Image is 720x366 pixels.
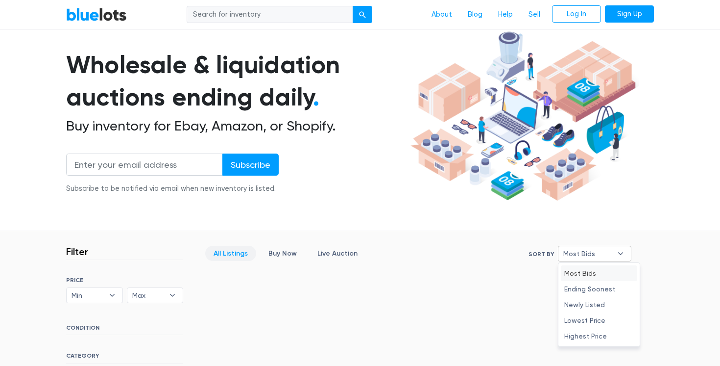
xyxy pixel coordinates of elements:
[205,246,256,261] a: All Listings
[490,5,521,24] a: Help
[610,246,631,261] b: ▾
[561,313,637,328] li: Lowest Price
[521,5,548,24] a: Sell
[313,82,319,112] span: .
[561,328,637,344] li: Highest Price
[162,288,183,303] b: ▾
[66,324,183,335] h6: CONDITION
[66,246,88,258] h3: Filter
[561,297,637,313] li: Newly Listed
[66,183,279,194] div: Subscribe to be notified via email when new inventory is listed.
[552,5,601,23] a: Log In
[561,265,637,281] li: Most Bids
[605,5,654,23] a: Sign Up
[222,154,279,176] input: Subscribe
[460,5,490,24] a: Blog
[66,7,127,22] a: BlueLots
[132,288,165,303] span: Max
[72,288,104,303] span: Min
[66,352,183,363] h6: CATEGORY
[187,6,353,24] input: Search for inventory
[102,288,122,303] b: ▾
[561,281,637,297] li: Ending Soonest
[66,118,407,134] h2: Buy inventory for Ebay, Amazon, or Shopify.
[424,5,460,24] a: About
[260,246,305,261] a: Buy Now
[407,27,639,206] img: hero-ee84e7d0318cb26816c560f6b4441b76977f77a177738b4e94f68c95b2b83dbb.png
[66,277,183,284] h6: PRICE
[66,154,223,176] input: Enter your email address
[309,246,366,261] a: Live Auction
[563,246,612,261] span: Most Bids
[528,250,554,259] label: Sort By
[66,49,407,114] h1: Wholesale & liquidation auctions ending daily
